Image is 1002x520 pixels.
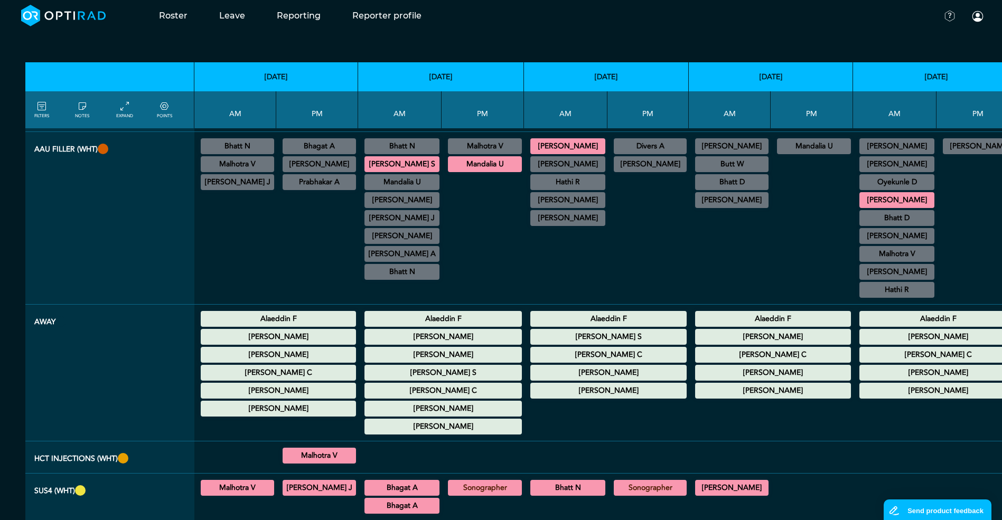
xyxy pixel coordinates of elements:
[695,347,851,363] div: Maternity Leave 00:00 - 23:59
[615,481,685,494] summary: Sonographer
[364,174,439,190] div: US Diagnostic MSK/US Interventional MSK/US General Adult 09:00 - 12:00
[202,330,354,343] summary: [PERSON_NAME]
[366,499,438,512] summary: Bhagat A
[532,158,604,171] summary: [PERSON_NAME]
[202,313,354,325] summary: Alaeddin F
[283,138,356,154] div: US Interventional H&N 13:30 - 16:30
[366,212,438,224] summary: [PERSON_NAME] J
[364,401,522,417] div: Annual Leave 00:00 - 23:59
[283,156,356,172] div: CT Trauma & Urgent/MRI Trauma & Urgent 13:30 - 18:30
[532,348,685,361] summary: [PERSON_NAME] C
[202,158,273,171] summary: Malhotra V
[366,313,520,325] summary: Alaeddin F
[607,91,689,128] th: PM
[777,138,851,154] div: CT Trauma & Urgent/MRI Trauma & Urgent 13:30 - 18:30
[364,264,439,280] div: CT Interventional MSK 11:00 - 12:00
[366,248,438,260] summary: [PERSON_NAME] A
[859,210,934,226] div: US Diagnostic MSK/US Interventional MSK 09:00 - 12:30
[201,480,274,496] div: General US/US Diagnostic MSK/US Gynaecology/US Interventional H&N/US Interventional MSK/US Interv...
[861,158,933,171] summary: [PERSON_NAME]
[284,176,354,188] summary: Prabhakar A
[364,210,439,226] div: General CT/General MRI/General XR 09:30 - 11:30
[364,365,522,381] div: Sick Leave 00:00 - 23:59
[366,348,520,361] summary: [PERSON_NAME]
[283,448,356,464] div: CT Intervention Body/CT Interventional MSK 12:30 - 13:30
[859,174,934,190] div: BR Symptomatic Clinic 08:30 - 13:00
[366,481,438,494] summary: Bhagat A
[861,176,933,188] summary: Oyekunle D
[364,156,439,172] div: CT Trauma & Urgent/MRI Trauma & Urgent 08:30 - 13:30
[524,62,689,91] th: [DATE]
[532,140,604,153] summary: [PERSON_NAME]
[697,481,767,494] summary: [PERSON_NAME]
[853,91,937,128] th: AM
[21,5,106,26] img: brand-opti-rad-logos-blue-and-white-d2f68631ba2948856bd03f2d395fb146ddc8fb01b4b6e9315ea85fa773367...
[366,266,438,278] summary: Bhatt N
[364,192,439,208] div: US Head & Neck/US Interventional H&N 09:15 - 12:15
[450,140,520,153] summary: Malhotra V
[695,480,769,496] div: General US/US Head & Neck/US Interventional H&N 09:15 - 12:45
[201,347,356,363] div: Annual Leave 00:00 - 23:59
[861,266,933,278] summary: [PERSON_NAME]
[116,100,133,119] a: collapse/expand entries
[861,140,933,153] summary: [PERSON_NAME]
[283,174,356,190] div: CT Cardiac 13:30 - 17:00
[366,384,520,397] summary: [PERSON_NAME] C
[859,192,934,208] div: CT Trauma & Urgent/MRI Trauma & Urgent 08:30 - 13:30
[615,140,685,153] summary: Divers A
[157,100,172,119] a: collapse/expand expected points
[530,311,687,327] div: Annual Leave 00:00 - 23:59
[861,283,933,296] summary: Hathi R
[34,100,49,119] a: FILTERS
[284,158,354,171] summary: [PERSON_NAME]
[202,366,354,379] summary: [PERSON_NAME] C
[530,156,605,172] div: General CT/General MRI/General XR 08:30 - 10:30
[366,194,438,206] summary: [PERSON_NAME]
[201,156,274,172] div: General US/US Diagnostic MSK/US Gynaecology/US Interventional H&N/US Interventional MSK/US Interv...
[530,138,605,154] div: CT Trauma & Urgent/MRI Trauma & Urgent 08:30 - 13:30
[697,176,767,188] summary: Bhatt D
[442,91,524,128] th: PM
[530,192,605,208] div: General CT/General MRI/General XR 10:00 - 13:30
[530,347,687,363] div: Maternity Leave 00:00 - 23:59
[201,329,356,345] div: Annual Leave 00:00 - 23:59
[697,158,767,171] summary: Butt W
[532,481,604,494] summary: Bhatt N
[364,383,522,399] div: Maternity Leave 00:00 - 23:59
[284,449,354,462] summary: Malhotra V
[358,91,442,128] th: AM
[450,481,520,494] summary: Sonographer
[75,100,89,119] a: show/hide notes
[861,194,933,206] summary: [PERSON_NAME]
[530,365,687,381] div: Annual Leave 00:00 - 23:59
[614,156,687,172] div: General CT/General MRI/General XR 13:30 - 18:30
[25,305,194,441] th: Away
[532,384,685,397] summary: [PERSON_NAME]
[283,480,356,496] div: General US/US Head & Neck/US Interventional H&N/US Gynaecology 13:30 - 16:30
[861,248,933,260] summary: Malhotra V
[530,329,687,345] div: Sick Leave 00:00 - 23:59
[695,311,851,327] div: Annual Leave 00:00 - 23:59
[695,383,851,399] div: Other Leave 00:00 - 23:59
[614,480,687,496] div: US General Adult 14:00 - 16:30
[689,91,771,128] th: AM
[530,480,605,496] div: US Interventional MSK 08:30 - 12:00
[859,156,934,172] div: CT Trauma & Urgent/MRI Trauma & Urgent 08:30 - 13:30
[364,480,439,496] div: US Diagnostic MSK/US General Adult 09:00 - 11:15
[532,313,685,325] summary: Alaeddin F
[695,138,769,154] div: CD role 07:00 - 13:00
[366,140,438,153] summary: Bhatt N
[450,158,520,171] summary: Mandalia U
[276,91,358,128] th: PM
[695,156,769,172] div: General CT/General MRI/General XR 08:00 - 13:00
[202,402,354,415] summary: [PERSON_NAME]
[201,401,356,417] div: Other Leave 00:00 - 23:59
[689,62,853,91] th: [DATE]
[201,138,274,154] div: General CT/General MRI/General XR 08:30 - 12:00
[448,480,522,496] div: US General Adult 14:00 - 16:30
[859,228,934,244] div: ImE Lead till 1/4/2026 09:00 - 13:00
[532,176,604,188] summary: Hathi R
[615,158,685,171] summary: [PERSON_NAME]
[366,330,520,343] summary: [PERSON_NAME]
[358,62,524,91] th: [DATE]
